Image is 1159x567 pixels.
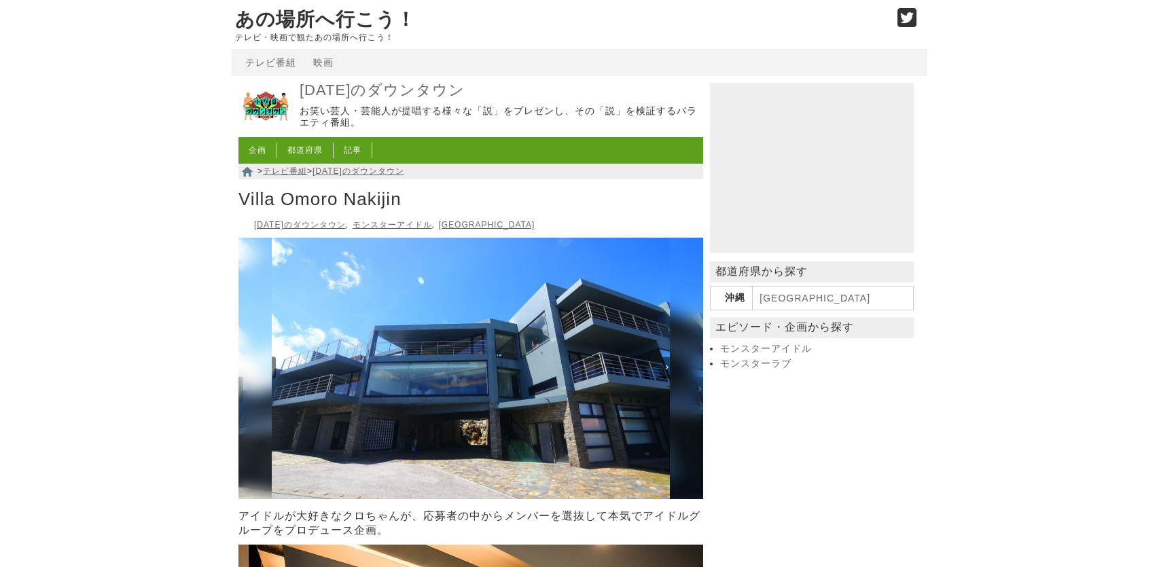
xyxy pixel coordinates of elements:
a: モンスターラブ [720,358,910,370]
nav: > > [238,164,703,179]
p: テレビ・映画で観たあの場所へ行こう！ [235,33,883,42]
a: 映画 [313,57,334,68]
a: 記事 [344,145,361,155]
a: [GEOGRAPHIC_DATA] [760,293,870,304]
a: [GEOGRAPHIC_DATA] [438,220,535,230]
a: テレビ番組 [263,166,307,176]
p: お笑い芸人・芸能人が提唱する様々な「説」をプレゼンし、その「説」を検証するバラエティ番組。 [300,105,700,129]
h1: Villa Omoro Nakijin [238,185,703,215]
a: 企画 [249,145,266,155]
a: モンスターアイドル [720,343,910,355]
a: Twitter (@go_thesights) [897,16,917,28]
a: テレビ番組 [245,57,296,68]
p: アイドルが大好きなクロちゃんが、応募者の中からメンバーを選抜して本気でアイドルグループをプロデュース企画。 [238,509,703,538]
a: 水曜日のダウンタウン [238,124,293,136]
a: あの場所へ行こう！ [235,9,416,30]
img: Villa Omoro Nakijin [238,238,703,499]
img: 水曜日のダウンタウン [238,79,293,134]
li: , [353,220,435,230]
li: , [254,220,349,230]
a: [DATE]のダウンタウン [300,81,700,100]
a: [DATE]のダウンタウン [254,220,346,230]
p: 都道府県から探す [710,261,914,282]
a: モンスターアイドル [353,220,432,230]
p: エピソード・企画から探す [710,317,914,338]
a: [DATE]のダウンタウン [313,166,404,176]
th: 沖縄 [711,287,753,310]
a: 都道府県 [287,145,323,155]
